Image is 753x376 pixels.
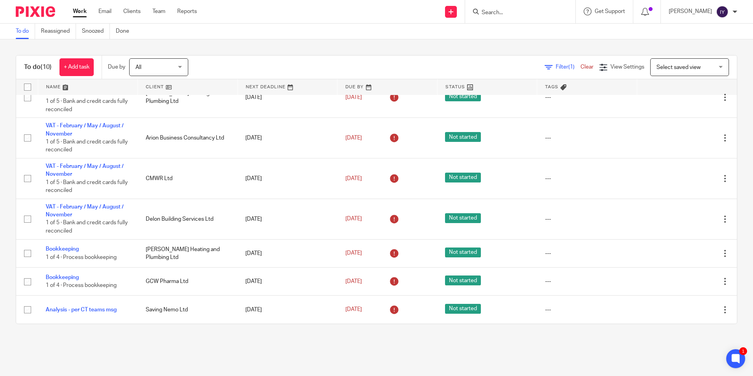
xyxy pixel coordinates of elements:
[59,58,94,76] a: + Add task
[481,9,552,17] input: Search
[545,215,629,223] div: ---
[123,7,141,15] a: Clients
[445,248,481,257] span: Not started
[16,6,55,17] img: Pixie
[24,63,52,71] h1: To do
[138,158,238,199] td: CMWR Ltd
[116,24,135,39] a: Done
[657,65,701,70] span: Select saved view
[138,268,238,296] td: GCW Pharma Ltd
[46,139,128,153] span: 1 of 5 · Bank and credit cards fully reconciled
[445,275,481,285] span: Not started
[152,7,165,15] a: Team
[46,255,117,260] span: 1 of 4 · Process bookkeeping
[716,6,729,18] img: svg%3E
[46,220,128,234] span: 1 of 5 · Bank and credit cards fully reconciled
[545,249,629,257] div: ---
[556,64,581,70] span: Filter
[138,296,238,324] td: Saving Nemo Ltd
[595,9,625,14] span: Get Support
[445,173,481,182] span: Not started
[545,175,629,182] div: ---
[545,306,629,314] div: ---
[545,277,629,285] div: ---
[138,199,238,239] td: Delon Building Services Ltd
[237,199,338,239] td: [DATE]
[177,7,197,15] a: Reports
[237,158,338,199] td: [DATE]
[73,7,87,15] a: Work
[669,7,712,15] p: [PERSON_NAME]
[581,64,593,70] a: Clear
[138,118,238,158] td: Arion Business Consultancy Ltd
[46,99,128,112] span: 1 of 5 · Bank and credit cards fully reconciled
[237,296,338,324] td: [DATE]
[739,347,747,355] div: 1
[46,275,79,280] a: Bookkeeping
[46,164,124,177] a: VAT - February / May / August / November
[46,283,117,288] span: 1 of 4 · Process bookkeeping
[46,204,124,218] a: VAT - February / May / August / November
[345,307,362,312] span: [DATE]
[237,239,338,267] td: [DATE]
[345,176,362,181] span: [DATE]
[108,63,125,71] p: Due by
[46,307,117,313] a: Analysis - per CT teams msg
[345,279,362,284] span: [DATE]
[135,65,141,70] span: All
[568,64,575,70] span: (1)
[445,213,481,223] span: Not started
[98,7,111,15] a: Email
[610,64,644,70] span: View Settings
[138,77,238,118] td: [PERSON_NAME] Heating and Plumbing Ltd
[445,91,481,101] span: Not started
[46,180,128,194] span: 1 of 5 · Bank and credit cards fully reconciled
[545,134,629,142] div: ---
[46,246,79,252] a: Bookkeeping
[345,95,362,100] span: [DATE]
[237,118,338,158] td: [DATE]
[345,251,362,256] span: [DATE]
[237,77,338,118] td: [DATE]
[445,304,481,314] span: Not started
[41,64,52,70] span: (10)
[545,93,629,101] div: ---
[82,24,110,39] a: Snoozed
[138,239,238,267] td: [PERSON_NAME] Heating and Plumbing Ltd
[41,24,76,39] a: Reassigned
[46,82,124,96] a: VAT - February / May / August / November
[237,268,338,296] td: [DATE]
[16,24,35,39] a: To do
[345,135,362,141] span: [DATE]
[545,85,558,89] span: Tags
[445,132,481,142] span: Not started
[46,123,124,136] a: VAT - February / May / August / November
[345,216,362,222] span: [DATE]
